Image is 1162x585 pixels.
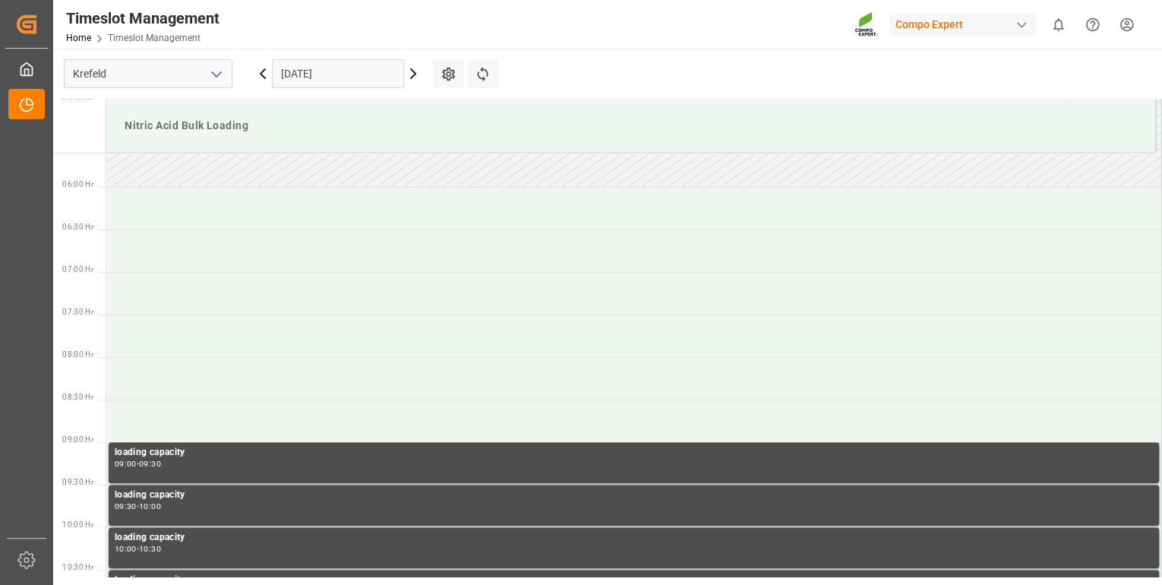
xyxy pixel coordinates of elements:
[66,33,91,43] a: Home
[66,7,219,30] div: Timeslot Management
[115,545,137,552] div: 10:00
[272,59,404,88] input: DD.MM.YYYY
[118,112,1143,140] div: Nitric Acid Bulk Loading
[115,503,137,510] div: 09:30
[115,530,1153,545] div: loading capacity
[62,350,93,359] span: 08:00 Hr
[62,265,93,274] span: 07:00 Hr
[62,393,93,401] span: 08:30 Hr
[1075,8,1110,42] button: Help Center
[115,460,137,467] div: 09:00
[889,10,1041,39] button: Compo Expert
[139,460,161,467] div: 09:30
[62,180,93,188] span: 06:00 Hr
[137,545,139,552] div: -
[204,62,227,86] button: open menu
[115,488,1153,503] div: loading capacity
[137,503,139,510] div: -
[62,520,93,529] span: 10:00 Hr
[62,308,93,316] span: 07:30 Hr
[62,223,93,231] span: 06:30 Hr
[139,503,161,510] div: 10:00
[1041,8,1075,42] button: show 0 new notifications
[889,14,1035,36] div: Compo Expert
[62,478,93,486] span: 09:30 Hr
[62,563,93,571] span: 10:30 Hr
[139,545,161,552] div: 10:30
[115,445,1153,460] div: loading capacity
[64,59,232,88] input: Type to search/select
[854,11,879,38] img: Screenshot%202023-09-29%20at%2010.02.21.png_1712312052.png
[137,460,139,467] div: -
[62,435,93,444] span: 09:00 Hr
